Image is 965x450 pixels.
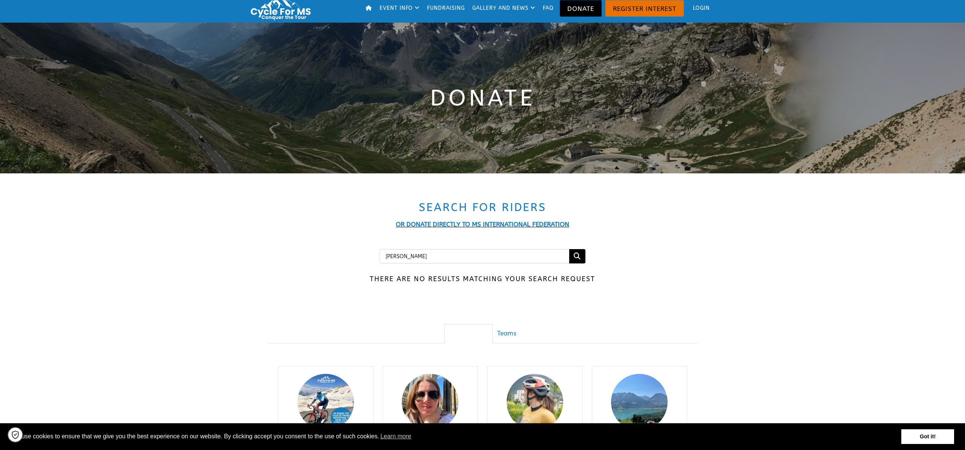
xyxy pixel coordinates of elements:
[490,324,524,343] a: Teams
[379,431,412,442] a: learn more about cookies
[8,427,23,442] a: Cookie settings
[430,85,535,112] span: Donate
[268,200,697,215] h2: Search for Riders
[901,429,954,444] a: dismiss cookie message
[445,324,492,343] a: Individuals
[396,220,569,228] a: OR DONATE DIRECTLY TO MS INTERNATIONAL FEDERATION
[268,267,697,283] h4: There are no results matching your search request
[11,431,901,442] span: We use cookies to ensure that we give you the best experience on our website. By clicking accept ...
[380,249,570,263] input: Search for a fundraiser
